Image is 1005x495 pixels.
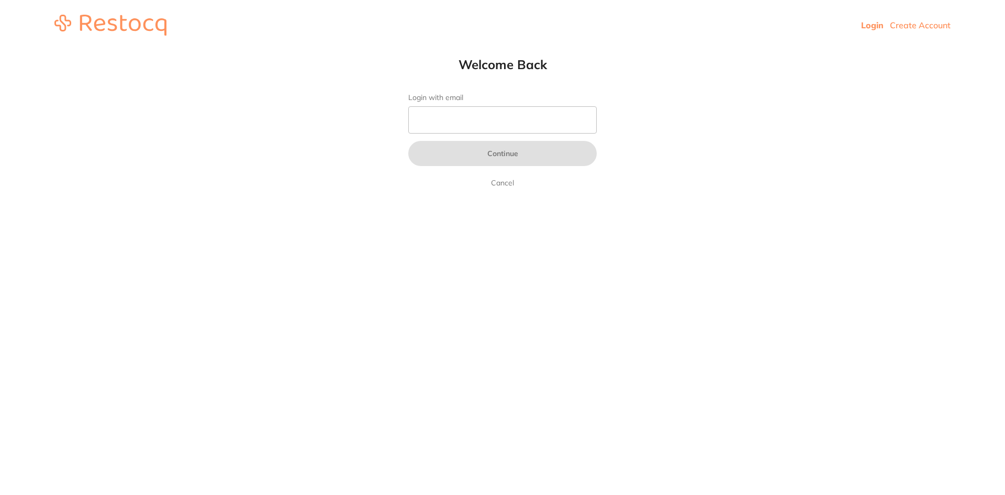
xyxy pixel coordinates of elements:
[890,20,951,30] a: Create Account
[387,57,618,72] h1: Welcome Back
[54,15,166,36] img: restocq_logo.svg
[408,93,597,102] label: Login with email
[408,141,597,166] button: Continue
[861,20,884,30] a: Login
[489,177,516,189] a: Cancel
